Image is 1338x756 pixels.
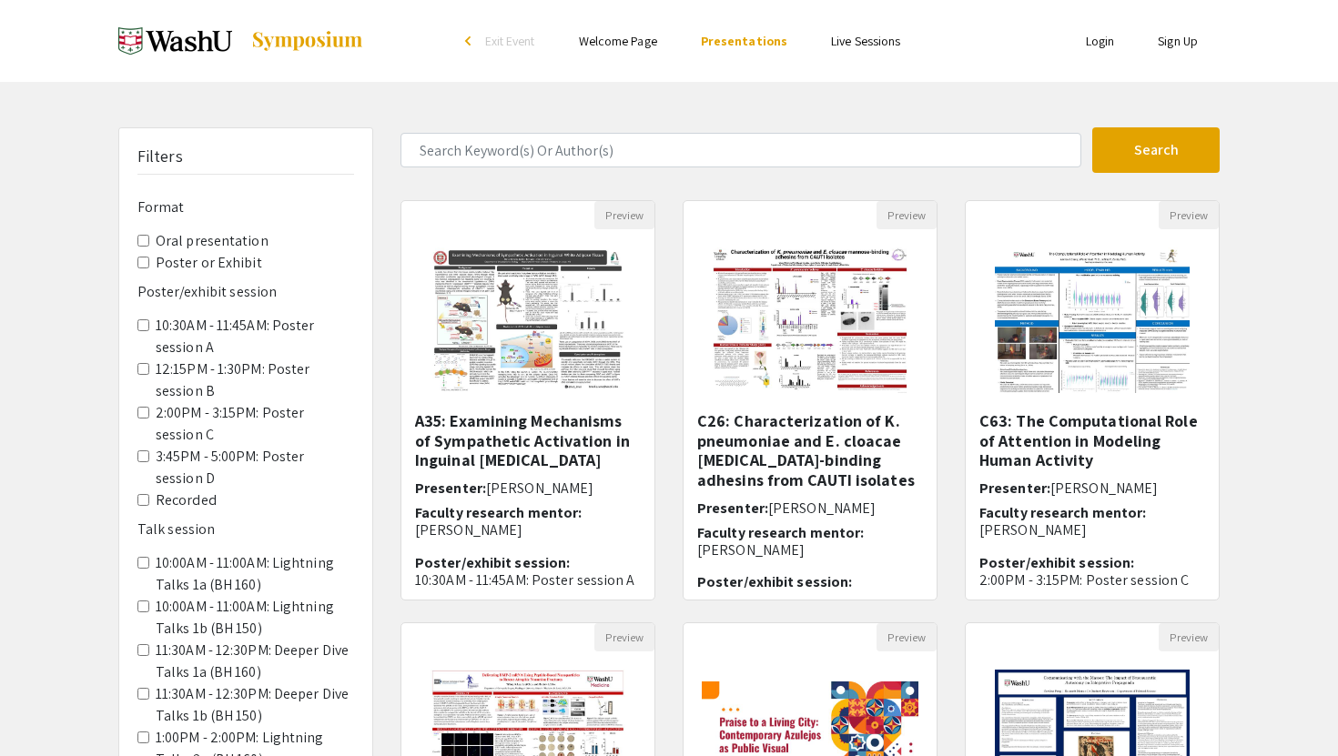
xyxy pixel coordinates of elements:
[965,200,1220,600] div: Open Presentation <p>C63: The Computational Role of Attention in Modeling Human Activity</p>
[877,201,937,229] button: Preview
[1159,201,1219,229] button: Preview
[400,200,655,600] div: Open Presentation <p>A35: Examining Mechanisms of Sympathetic Activation in Inguinal White Adipos...
[831,33,900,49] a: Live Sessions
[486,479,593,498] span: [PERSON_NAME]
[877,623,937,651] button: Preview
[697,572,852,591] span: Poster/exhibit session:
[979,571,1205,589] p: 2:00PM - 3:15PM: Poster session C
[979,479,1205,497] h6: Presenter:
[1050,479,1158,498] span: [PERSON_NAME]
[137,520,354,538] h6: Talk session
[156,596,354,640] label: 10:00AM - 11:00AM: Lightning Talks 1b (BH 150)
[697,523,864,542] span: Faculty research mentor:
[250,30,364,52] img: Symposium by ForagerOne
[156,552,354,596] label: 10:00AM - 11:00AM: Lightning Talks 1a (BH 160)
[156,683,354,727] label: 11:30AM - 12:30PM: Deeper Dive Talks 1b (BH 150)
[415,521,641,539] p: [PERSON_NAME]
[415,411,641,470] h5: A35: Examining Mechanisms of Sympathetic Activation in Inguinal [MEDICAL_DATA]
[156,446,354,489] label: 3:45PM - 5:00PM: Poster session D
[400,133,1081,167] input: Search Keyword(s) Or Author(s)
[977,229,1207,411] img: <p>C63: The Computational Role of Attention in Modeling Human Activity</p>
[979,553,1134,572] span: Poster/exhibit session:
[156,489,217,511] label: Recorded
[697,541,923,559] p: [PERSON_NAME]
[697,499,923,517] h6: Presenter:
[14,674,77,742] iframe: Chat
[594,201,654,229] button: Preview
[137,146,183,166] h5: Filters
[412,229,643,411] img: <p>A35: Examining Mechanisms of Sympathetic Activation in Inguinal White Adipose Tissue</p>
[1159,623,1219,651] button: Preview
[485,33,535,49] span: Exit Event
[118,18,364,64] a: Spring 2025 Undergraduate Research Symposium
[156,358,354,402] label: 12:15PM - 1:30PM: Poster session B
[1092,127,1220,173] button: Search
[979,411,1205,470] h5: C63: The Computational Role of Attention in Modeling Human Activity
[594,623,654,651] button: Preview
[137,283,354,300] h6: Poster/exhibit session
[156,402,354,446] label: 2:00PM - 3:15PM: Poster session C
[979,503,1146,522] span: Faculty research mentor:
[979,521,1205,539] p: [PERSON_NAME]
[683,200,938,600] div: Open Presentation <p>C26: Characterization of K. pneumoniae and E. cloacae mannose-binding adhesi...
[694,229,925,411] img: <p>C26: Characterization of K. pneumoniae and E. cloacae mannose-binding adhesins from CAUTI isol...
[697,411,923,489] h5: C26: Characterization of K. pneumoniae and E. cloacae [MEDICAL_DATA]-binding adhesins from CAUTI ...
[701,33,787,49] a: Presentations
[768,499,876,518] span: [PERSON_NAME]
[415,479,641,497] h6: Presenter:
[156,315,354,358] label: 10:30AM - 11:45AM: Poster session A
[156,640,354,683] label: 11:30AM - 12:30PM: Deeper Dive Talks 1a (BH 160)
[137,198,354,216] h6: Format
[156,252,262,274] label: Poster or Exhibit
[156,230,269,252] label: Oral presentation
[465,35,476,46] div: arrow_back_ios
[1158,33,1198,49] a: Sign Up
[415,553,570,572] span: Poster/exhibit session:
[579,33,657,49] a: Welcome Page
[415,571,641,589] p: 10:30AM - 11:45AM: Poster session A
[415,503,582,522] span: Faculty research mentor:
[1086,33,1115,49] a: Login
[118,18,232,64] img: Spring 2025 Undergraduate Research Symposium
